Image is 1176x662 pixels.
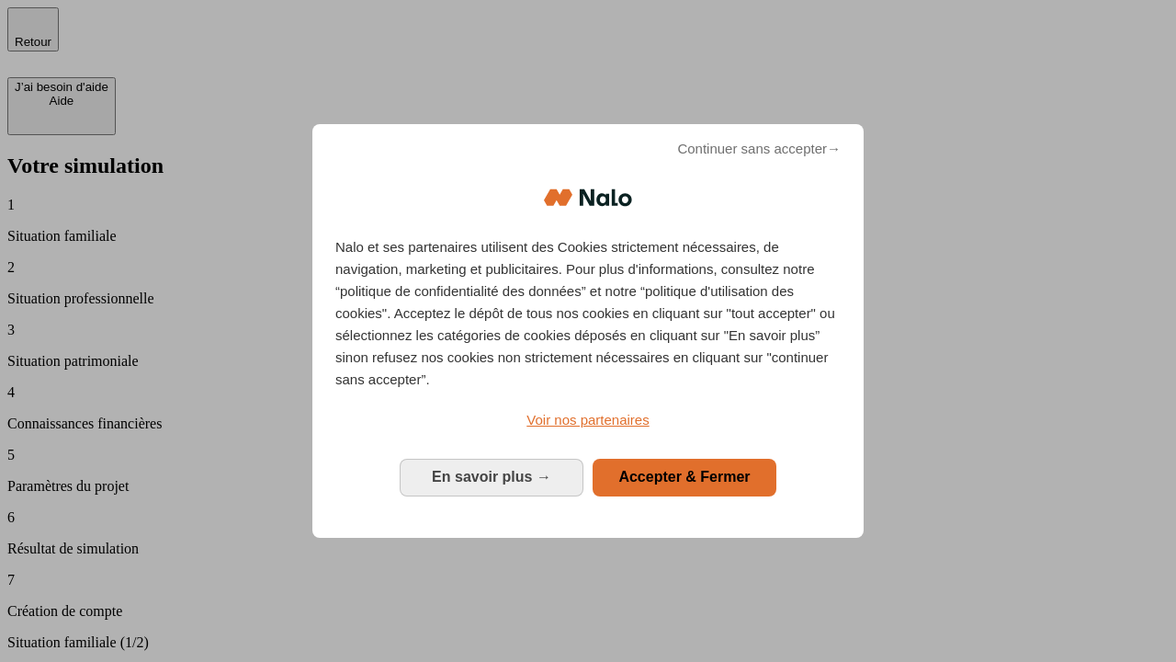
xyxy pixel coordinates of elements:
[677,138,841,160] span: Continuer sans accepter→
[400,459,583,496] button: En savoir plus: Configurer vos consentements
[335,409,841,431] a: Voir nos partenaires
[432,469,551,485] span: En savoir plus →
[618,469,750,485] span: Accepter & Fermer
[526,412,649,428] span: Voir nos partenaires
[544,170,632,225] img: Logo
[335,236,841,391] p: Nalo et ses partenaires utilisent des Cookies strictement nécessaires, de navigation, marketing e...
[593,459,776,496] button: Accepter & Fermer: Accepter notre traitement des données et fermer
[312,124,864,537] div: Bienvenue chez Nalo Gestion du consentement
